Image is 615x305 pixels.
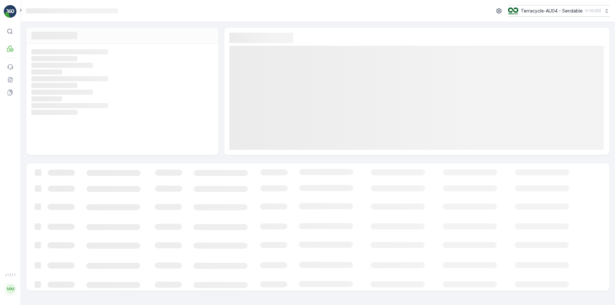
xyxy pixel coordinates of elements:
[508,5,610,17] button: Terracycle-AU04 - Sendable(+10:00)
[585,8,601,13] p: ( +10:00 )
[508,7,518,14] img: terracycle_logo.png
[5,284,16,294] div: MM
[521,8,583,14] p: Terracycle-AU04 - Sendable
[4,273,17,277] span: v 1.51.1
[4,278,17,300] button: MM
[4,5,17,18] img: logo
